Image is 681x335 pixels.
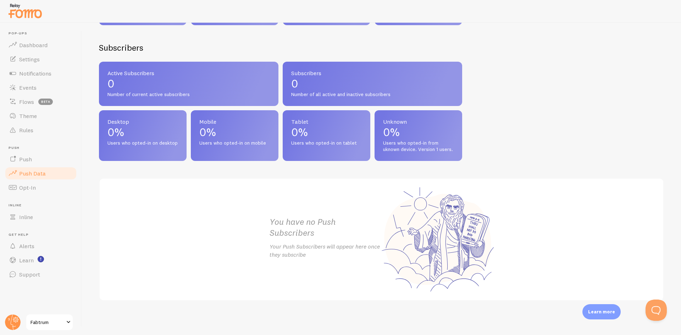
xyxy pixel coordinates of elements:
[7,2,43,20] img: fomo-relay-logo-orange.svg
[19,41,48,49] span: Dashboard
[107,140,178,146] span: Users who opted-in on desktop
[107,78,270,89] p: 0
[582,304,621,319] div: Learn more
[270,242,382,259] p: Your Push Subscribers will appear here once they subscribe
[588,308,615,315] p: Learn more
[9,233,77,237] span: Get Help
[383,119,454,124] span: Unknown
[4,152,77,166] a: Push
[19,70,51,77] span: Notifications
[19,242,34,250] span: Alerts
[199,127,270,138] p: 0%
[9,203,77,208] span: Inline
[4,253,77,267] a: Learn
[19,112,37,119] span: Theme
[4,239,77,253] a: Alerts
[4,180,77,195] a: Opt-In
[646,300,667,321] iframe: Help Scout Beacon - Open
[9,31,77,36] span: Pop-ups
[107,119,178,124] span: Desktop
[19,213,33,220] span: Inline
[291,70,454,76] span: Subscribers
[19,271,40,278] span: Support
[4,52,77,66] a: Settings
[4,210,77,224] a: Inline
[291,91,454,98] span: Number of all active and inactive subscribers
[107,70,270,76] span: Active Subscribers
[291,140,362,146] span: Users who opted-in on tablet
[19,170,46,177] span: Push Data
[19,257,34,264] span: Learn
[107,127,178,138] p: 0%
[4,80,77,95] a: Events
[4,123,77,137] a: Rules
[4,166,77,180] a: Push Data
[383,140,454,152] span: Users who opted-in from uknown device. Version 1 users.
[19,127,33,134] span: Rules
[99,42,143,53] h2: Subscribers
[291,78,454,89] p: 0
[383,127,454,138] p: 0%
[31,318,64,326] span: Fabtrum
[19,156,32,163] span: Push
[9,146,77,150] span: Push
[199,140,270,146] span: Users who opted-in on mobile
[291,127,362,138] p: 0%
[19,56,40,63] span: Settings
[4,267,77,281] a: Support
[19,184,36,191] span: Opt-In
[107,91,270,98] span: Number of current active subscribers
[199,119,270,124] span: Mobile
[38,99,53,105] span: beta
[26,314,73,331] a: Fabtrum
[38,256,44,262] svg: <p>Watch New Feature Tutorials!</p>
[19,98,34,105] span: Flows
[270,216,382,238] h2: You have no Push Subscribers
[4,109,77,123] a: Theme
[291,119,362,124] span: Tablet
[19,84,37,91] span: Events
[4,66,77,80] a: Notifications
[4,38,77,52] a: Dashboard
[4,95,77,109] a: Flows beta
